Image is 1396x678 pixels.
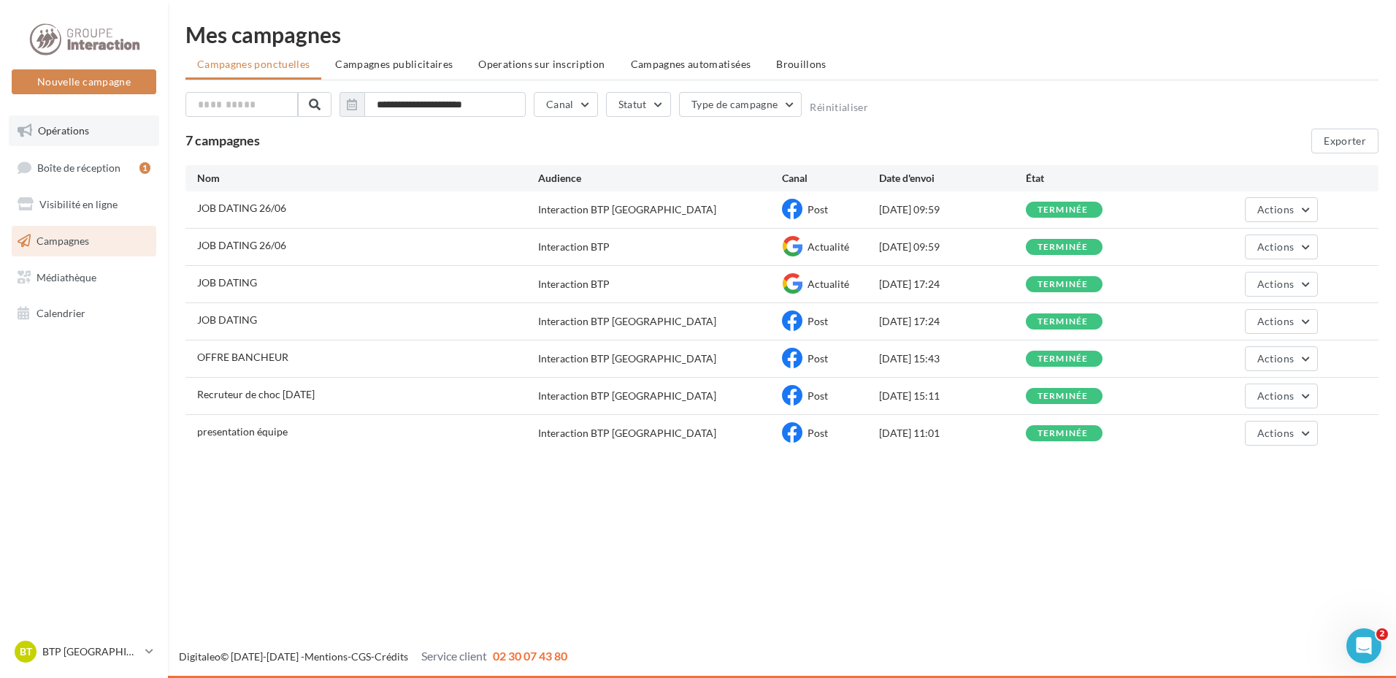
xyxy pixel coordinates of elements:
[42,644,139,659] p: BTP [GEOGRAPHIC_DATA]
[12,69,156,94] button: Nouvelle campagne
[808,278,849,290] span: Actualité
[179,650,567,663] span: © [DATE]-[DATE] - - -
[1038,280,1089,289] div: terminée
[37,270,96,283] span: Médiathèque
[538,426,716,441] div: Interaction BTP [GEOGRAPHIC_DATA]
[1245,421,1318,446] button: Actions
[879,426,1025,441] div: [DATE] 11:01
[538,240,610,254] div: Interaction BTP
[879,202,1025,217] div: [DATE] 09:59
[9,189,159,220] a: Visibilité en ligne
[9,262,159,293] a: Médiathèque
[304,650,348,663] a: Mentions
[37,235,89,247] span: Campagnes
[538,171,782,186] div: Audience
[1245,346,1318,371] button: Actions
[1038,205,1089,215] div: terminée
[1245,235,1318,259] button: Actions
[9,298,159,329] a: Calendrier
[1245,197,1318,222] button: Actions
[39,198,118,210] span: Visibilité en ligne
[534,92,598,117] button: Canal
[1038,317,1089,327] div: terminée
[197,425,288,438] span: presentation équipe
[679,92,802,117] button: Type de campagne
[1257,427,1294,439] span: Actions
[631,58,751,70] span: Campagnes automatisées
[808,427,828,439] span: Post
[197,351,288,363] span: OFFRE BANCHEUR
[1038,243,1089,252] div: terminée
[493,649,567,663] span: 02 30 07 43 80
[1257,352,1294,365] span: Actions
[1026,171,1172,186] div: État
[351,650,371,663] a: CGS
[9,226,159,256] a: Campagnes
[782,171,879,186] div: Canal
[879,314,1025,329] div: [DATE] 17:24
[1311,129,1378,153] button: Exporter
[879,389,1025,403] div: [DATE] 15:11
[1038,354,1089,364] div: terminée
[197,202,286,214] span: JOB DATING 26/06
[38,124,89,137] span: Opérations
[478,58,605,70] span: Operations sur inscription
[421,649,487,663] span: Service client
[1346,628,1381,663] iframe: Intercom live chat
[335,58,453,70] span: Campagnes publicitaires
[20,644,32,659] span: BT
[1245,272,1318,297] button: Actions
[879,240,1025,254] div: [DATE] 09:59
[879,171,1025,186] div: Date d'envoi
[1245,309,1318,334] button: Actions
[538,389,716,403] div: Interaction BTP [GEOGRAPHIC_DATA]
[197,276,257,289] span: JOB DATING
[538,314,716,329] div: Interaction BTP [GEOGRAPHIC_DATA]
[1038,392,1089,401] div: terminée
[808,315,828,327] span: Post
[810,102,868,113] button: Réinitialiser
[197,171,538,186] div: Nom
[808,203,828,216] span: Post
[139,162,150,174] div: 1
[538,351,716,366] div: Interaction BTP [GEOGRAPHIC_DATA]
[1257,389,1294,402] span: Actions
[9,152,159,183] a: Boîte de réception1
[179,650,220,663] a: Digitaleo
[606,92,671,117] button: Statut
[185,132,260,148] span: 7 campagnes
[197,239,286,251] span: JOB DATING 26/06
[1038,429,1089,438] div: terminée
[9,115,159,146] a: Opérations
[1257,203,1294,216] span: Actions
[375,650,408,663] a: Crédits
[808,389,828,402] span: Post
[1376,628,1388,640] span: 2
[776,58,827,70] span: Brouillons
[197,388,315,400] span: Recruteur de choc 01/04/25
[197,313,257,326] span: JOB DATING
[879,351,1025,366] div: [DATE] 15:43
[538,202,716,217] div: Interaction BTP [GEOGRAPHIC_DATA]
[1257,240,1294,253] span: Actions
[879,277,1025,292] div: [DATE] 17:24
[37,307,85,319] span: Calendrier
[185,23,1378,45] div: Mes campagnes
[808,240,849,253] span: Actualité
[1245,384,1318,408] button: Actions
[1257,315,1294,327] span: Actions
[1257,278,1294,290] span: Actions
[12,638,156,666] a: BT BTP [GEOGRAPHIC_DATA]
[538,277,610,292] div: Interaction BTP
[37,161,120,173] span: Boîte de réception
[808,352,828,365] span: Post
